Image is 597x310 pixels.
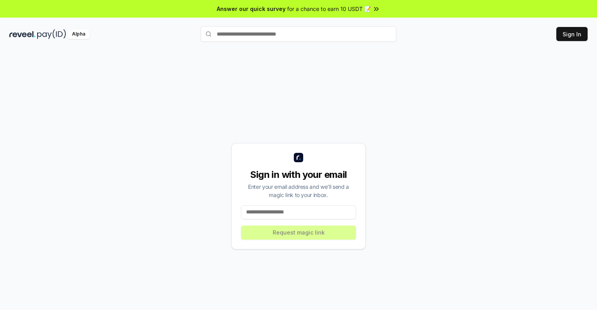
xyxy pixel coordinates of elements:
[287,5,371,13] span: for a chance to earn 10 USDT 📝
[68,29,90,39] div: Alpha
[9,29,36,39] img: reveel_dark
[556,27,588,41] button: Sign In
[241,168,356,181] div: Sign in with your email
[217,5,286,13] span: Answer our quick survey
[37,29,66,39] img: pay_id
[241,183,356,199] div: Enter your email address and we’ll send a magic link to your inbox.
[294,153,303,162] img: logo_small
